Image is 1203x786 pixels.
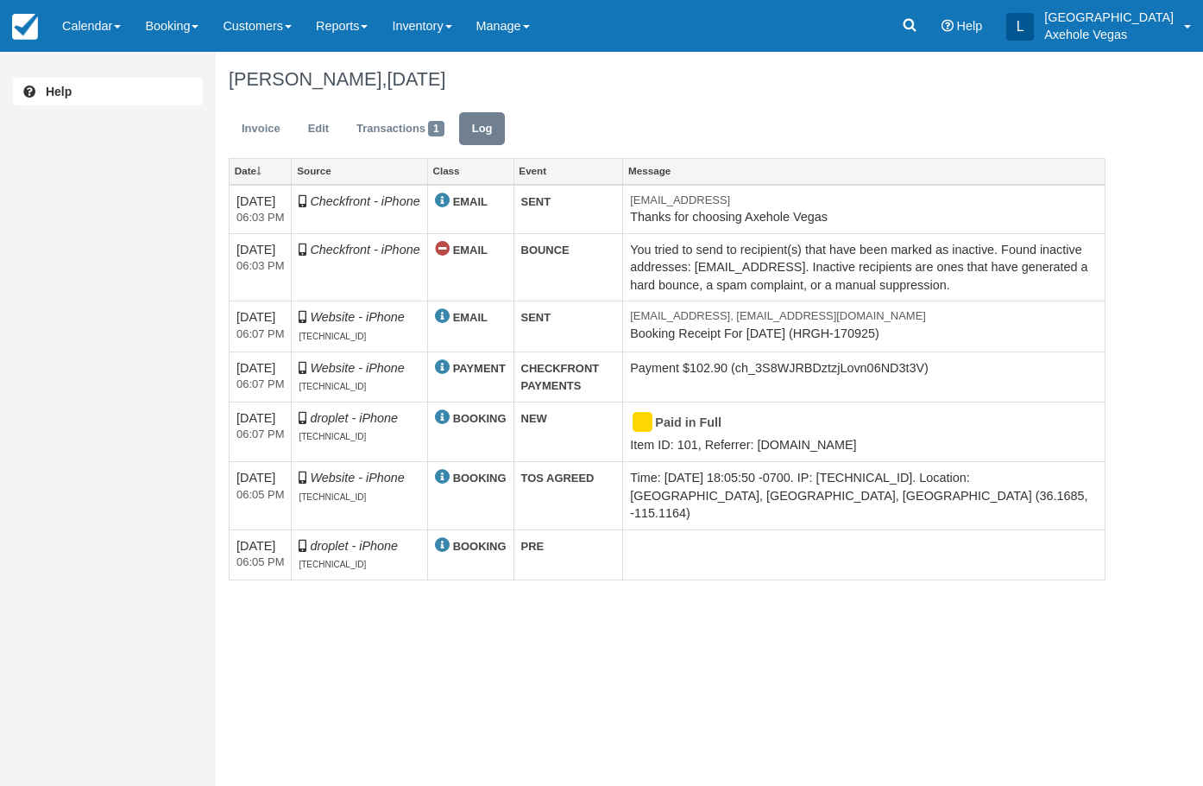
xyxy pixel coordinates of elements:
[521,540,545,553] strong: PRE
[230,159,291,183] a: Date
[521,311,551,324] strong: SENT
[453,195,488,208] strong: EMAIL
[230,529,292,580] td: [DATE]
[310,471,404,485] i: Website - iPhone
[630,193,1097,209] em: [EMAIL_ADDRESS]
[957,19,983,33] span: Help
[310,194,419,208] i: Checkfront - iPhone
[230,301,292,352] td: [DATE]
[521,472,595,485] strong: TOS AGREED
[230,233,292,301] td: [DATE]
[942,20,954,32] i: Help
[459,112,506,146] a: Log
[236,555,284,571] em: 2025-09-17 18:05:50-0700
[1044,26,1174,43] p: Axehole Vegas
[292,159,426,183] a: Source
[299,560,366,569] span: [TECHNICAL_ID]
[230,185,292,234] td: [DATE]
[623,185,1105,234] td: Thanks for choosing Axehole Vegas
[230,402,292,461] td: [DATE]
[1006,13,1034,41] div: L
[453,472,507,485] strong: BOOKING
[230,462,292,530] td: [DATE]
[229,112,293,146] a: Invoice
[12,14,38,40] img: checkfront-main-nav-mini-logo.png
[343,112,457,146] a: Transactions1
[299,332,366,341] span: [TECHNICAL_ID]
[236,427,284,443] em: 2025-09-17 18:07:07-0700
[236,210,284,226] em: 2025-09-18 18:03:06-0700
[236,326,284,343] em: 2025-09-17 18:07:08-0700
[521,195,551,208] strong: SENT
[453,244,488,257] strong: EMAIL
[310,310,404,324] i: Website - iPhone
[623,462,1105,530] td: Time: [DATE] 18:05:50 -0700. IP: [TECHNICAL_ID]. Location: [GEOGRAPHIC_DATA], [GEOGRAPHIC_DATA], ...
[230,352,292,402] td: [DATE]
[387,68,445,90] span: [DATE]
[453,412,507,425] strong: BOOKING
[13,78,203,105] a: Help
[46,85,72,98] b: Help
[623,352,1105,402] td: Payment $102.90 (ch_3S8WJRBDztzjLovn06ND3t3V)
[310,411,398,425] i: droplet - iPhone
[236,377,284,393] em: 2025-09-17 18:07:08-0700
[1044,9,1174,26] p: [GEOGRAPHIC_DATA]
[299,432,366,441] span: [TECHNICAL_ID]
[453,311,488,324] strong: EMAIL
[310,243,419,257] i: Checkfront - iPhone
[236,258,284,275] em: 2025-09-18 18:03:05-0700
[521,362,600,393] strong: CHECKFRONT PAYMENTS
[453,540,507,553] strong: BOOKING
[310,361,404,375] i: Website - iPhone
[521,244,570,257] strong: BOUNCE
[630,308,1097,325] em: [EMAIL_ADDRESS], [EMAIL_ADDRESS][DOMAIN_NAME]
[236,487,284,504] em: 2025-09-17 18:05:50-0700
[299,492,366,502] span: [TECHNICAL_ID]
[630,409,1082,437] div: Paid in Full
[623,402,1105,461] td: Item ID: 101, Referrer: [DOMAIN_NAME]
[428,159,513,183] a: Class
[514,159,623,183] a: Event
[299,382,366,391] span: [TECHNICAL_ID]
[623,233,1105,301] td: You tried to send to recipient(s) that have been marked as inactive. Found inactive addresses: [E...
[229,69,1105,90] h1: [PERSON_NAME],
[623,159,1104,183] a: Message
[310,539,398,553] i: droplet - iPhone
[295,112,342,146] a: Edit
[428,121,444,136] span: 1
[453,362,506,375] strong: PAYMENT
[623,301,1105,352] td: Booking Receipt For [DATE] (HRGH-170925)
[521,412,547,425] strong: NEW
